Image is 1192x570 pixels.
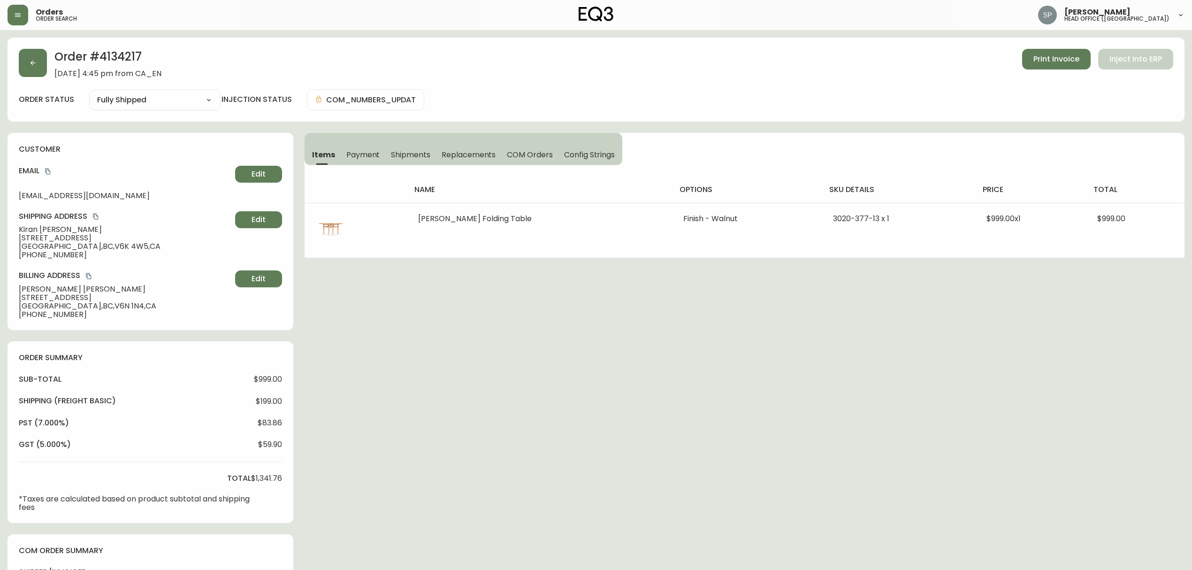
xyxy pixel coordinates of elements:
[1064,8,1131,16] span: [PERSON_NAME]
[564,150,615,160] span: Config Strings
[19,310,231,319] span: [PHONE_NUMBER]
[19,144,282,154] h4: customer
[19,242,231,251] span: [GEOGRAPHIC_DATA] , BC , V6K 4W5 , CA
[19,251,231,259] span: [PHONE_NUMBER]
[54,69,161,78] span: [DATE] 4:45 pm from CA_EN
[84,271,93,281] button: copy
[251,474,282,483] span: $1,341.76
[235,211,282,228] button: Edit
[1097,213,1125,224] span: $999.00
[227,473,251,484] h4: total
[19,353,282,363] h4: order summary
[418,213,532,224] span: [PERSON_NAME] Folding Table
[833,213,889,224] span: 3020-377-13 x 1
[19,270,231,281] h4: Billing Address
[507,150,553,160] span: COM Orders
[986,213,1021,224] span: $999.00 x 1
[983,185,1078,195] h4: price
[36,8,63,16] span: Orders
[1093,185,1177,195] h4: total
[91,212,100,221] button: copy
[19,374,61,385] h4: sub-total
[19,211,231,222] h4: Shipping Address
[19,396,116,406] h4: Shipping ( Freight Basic )
[36,16,77,22] h5: order search
[254,375,282,384] span: $999.00
[442,150,496,160] span: Replacements
[829,185,968,195] h4: sku details
[19,285,231,293] span: [PERSON_NAME] [PERSON_NAME]
[19,166,231,176] h4: Email
[312,150,335,160] span: Items
[1033,54,1079,64] span: Print Invoice
[19,418,69,428] h4: pst (7.000%)
[19,302,231,310] span: [GEOGRAPHIC_DATA] , BC , V6N 1N4 , CA
[316,215,346,245] img: 3020-377-MC-400-1-clfblivdw0fbu0150pg7ltrss.jpg
[19,94,74,105] label: order status
[1038,6,1057,24] img: 0cb179e7bf3690758a1aaa5f0aafa0b4
[256,397,282,406] span: $199.00
[19,192,231,200] span: [EMAIL_ADDRESS][DOMAIN_NAME]
[19,546,282,556] h4: com order summary
[252,215,266,225] span: Edit
[391,150,430,160] span: Shipments
[414,185,665,195] h4: name
[252,169,266,179] span: Edit
[19,439,71,450] h4: gst (5.000%)
[258,440,282,449] span: $59.90
[680,185,814,195] h4: options
[252,274,266,284] span: Edit
[1064,16,1169,22] h5: head office ([GEOGRAPHIC_DATA])
[235,270,282,287] button: Edit
[19,225,231,234] span: Kiran [PERSON_NAME]
[54,49,161,69] h2: Order # 4134217
[579,7,613,22] img: logo
[19,234,231,242] span: [STREET_ADDRESS]
[346,150,380,160] span: Payment
[235,166,282,183] button: Edit
[222,94,292,105] h4: injection status
[1022,49,1091,69] button: Print Invoice
[258,419,282,427] span: $83.86
[19,293,231,302] span: [STREET_ADDRESS]
[43,167,53,176] button: copy
[683,215,810,223] li: Finish - Walnut
[19,495,251,512] p: *Taxes are calculated based on product subtotal and shipping fees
